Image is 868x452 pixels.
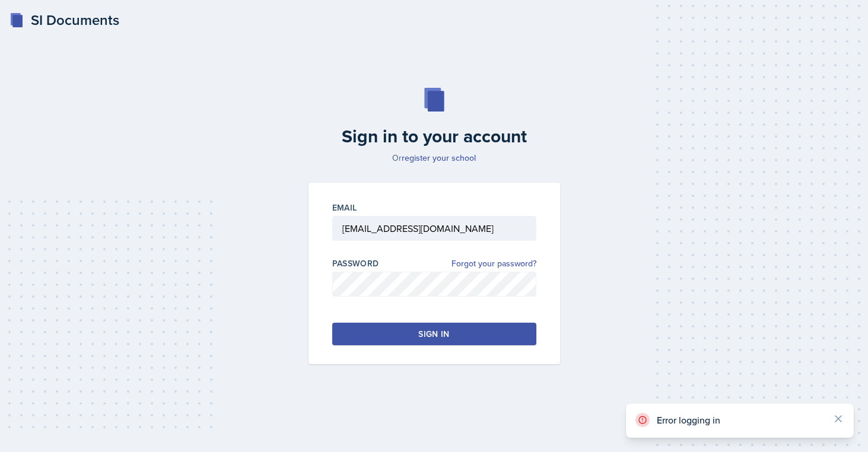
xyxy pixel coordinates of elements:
[332,202,357,214] label: Email
[301,152,567,164] p: Or
[332,323,536,345] button: Sign in
[301,126,567,147] h2: Sign in to your account
[657,414,823,426] p: Error logging in
[332,216,536,241] input: Email
[332,257,379,269] label: Password
[9,9,119,31] a: SI Documents
[452,257,536,270] a: Forgot your password?
[418,328,449,340] div: Sign in
[402,152,476,164] a: register your school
